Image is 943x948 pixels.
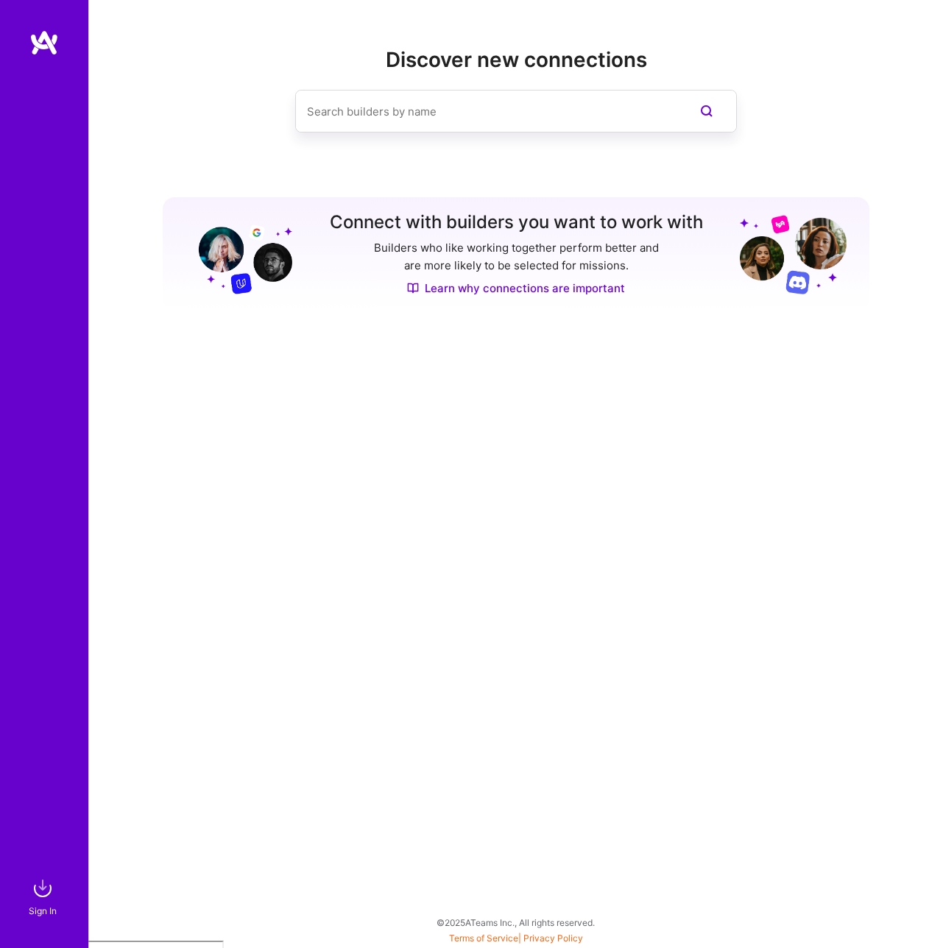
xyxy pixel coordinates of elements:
[407,280,625,296] a: Learn why connections are important
[407,282,419,294] img: Discover
[29,903,57,919] div: Sign In
[29,29,59,56] img: logo
[698,102,716,120] i: icon SearchPurple
[31,874,57,919] a: sign inSign In
[186,213,292,294] img: Grow your network
[449,933,518,944] a: Terms of Service
[449,933,583,944] span: |
[371,239,662,275] p: Builders who like working together perform better and are more likely to be selected for missions.
[88,904,943,941] div: © 2025 ATeams Inc., All rights reserved.
[330,212,703,233] h3: Connect with builders you want to work with
[307,93,666,130] input: Search builders by name
[523,933,583,944] a: Privacy Policy
[163,48,869,72] h2: Discover new connections
[28,874,57,903] img: sign in
[740,214,847,294] img: Grow your network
